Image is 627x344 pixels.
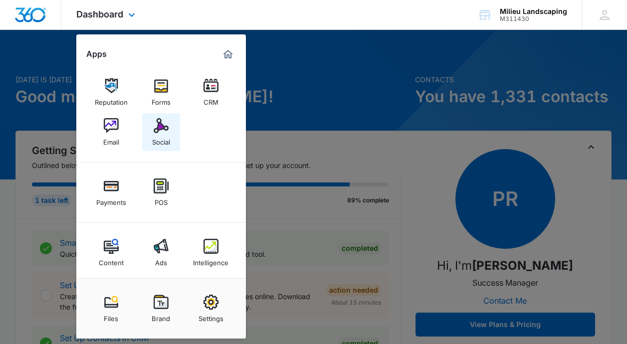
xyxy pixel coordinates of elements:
[92,290,130,328] a: Files
[99,254,124,267] div: Content
[103,133,119,146] div: Email
[92,173,130,211] a: Payments
[96,193,126,206] div: Payments
[193,254,228,267] div: Intelligence
[92,113,130,151] a: Email
[152,310,170,323] div: Brand
[142,234,180,272] a: Ads
[192,234,230,272] a: Intelligence
[142,73,180,111] a: Forms
[92,234,130,272] a: Content
[500,15,567,22] div: account id
[192,290,230,328] a: Settings
[95,93,128,106] div: Reputation
[142,290,180,328] a: Brand
[142,113,180,151] a: Social
[92,73,130,111] a: Reputation
[104,310,118,323] div: Files
[220,46,236,62] a: Marketing 360® Dashboard
[204,93,218,106] div: CRM
[199,310,223,323] div: Settings
[152,93,171,106] div: Forms
[152,133,170,146] div: Social
[192,73,230,111] a: CRM
[86,49,107,59] h2: Apps
[155,193,168,206] div: POS
[142,173,180,211] a: POS
[76,9,123,19] span: Dashboard
[155,254,167,267] div: Ads
[500,7,567,15] div: account name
